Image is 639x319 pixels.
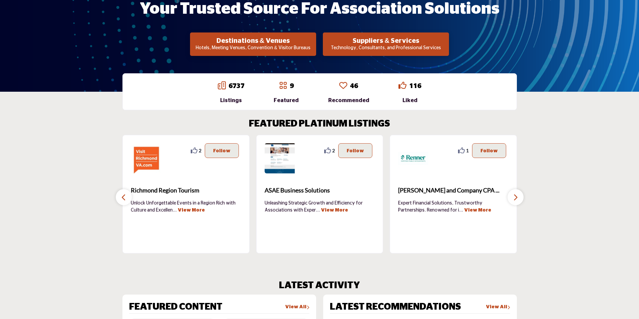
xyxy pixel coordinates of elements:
[265,181,375,200] a: ASAE Business Solutions
[409,83,421,89] a: 116
[274,96,299,104] div: Featured
[398,200,509,213] p: Expert Financial Solutions, Trustworthy Partnerships. Renowned for i
[464,208,491,213] a: View More
[213,147,231,154] p: Follow
[332,147,335,154] span: 2
[131,200,241,213] p: Unlock Unforgettable Events in a Region Rich with Culture and Excellen
[398,96,421,104] div: Liked
[178,208,205,213] a: View More
[131,181,241,200] a: Richmond Region Tourism
[325,45,447,52] p: Technology, Consultants, and Professional Services
[486,304,510,311] a: View All
[279,81,287,91] a: Go to Featured
[199,147,201,154] span: 2
[466,147,469,154] span: 1
[325,37,447,45] h2: Suppliers & Services
[323,32,449,56] button: Suppliers & Services Technology, Consultants, and Professional Services
[316,208,320,213] span: ...
[480,147,498,154] p: Follow
[249,118,390,130] h2: FEATURED PLATINUM LISTINGS
[398,181,509,200] b: Renner and Company CPA PC
[347,147,364,154] p: Follow
[173,208,177,213] span: ...
[265,143,295,173] img: ASAE Business Solutions
[205,143,239,158] button: Follow
[398,181,509,200] a: [PERSON_NAME] and Company CPA ...
[472,143,506,158] button: Follow
[398,143,428,173] img: Renner and Company CPA PC
[218,96,245,104] div: Listings
[285,304,309,311] a: View All
[190,32,316,56] button: Destinations & Venues Hotels, Meeting Venues, Convention & Visitor Bureaus
[290,83,294,89] a: 9
[330,302,461,313] h2: LATEST RECOMMENDATIONS
[192,45,314,52] p: Hotels, Meeting Venues, Convention & Visitor Bureaus
[398,81,406,89] i: Go to Liked
[265,200,375,213] p: Unleashing Strategic Growth and Efficiency for Associations with Exper
[338,143,372,158] button: Follow
[131,143,161,173] img: Richmond Region Tourism
[131,186,241,195] span: Richmond Region Tourism
[339,81,347,91] a: Go to Recommended
[350,83,358,89] a: 46
[129,302,222,313] h2: FEATURED CONTENT
[328,96,369,104] div: Recommended
[229,83,245,89] a: 6737
[265,186,375,195] span: ASAE Business Solutions
[279,280,360,292] h2: LATEST ACTIVITY
[192,37,314,45] h2: Destinations & Venues
[398,186,509,195] span: [PERSON_NAME] and Company CPA ...
[459,208,463,213] span: ...
[321,208,348,213] a: View More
